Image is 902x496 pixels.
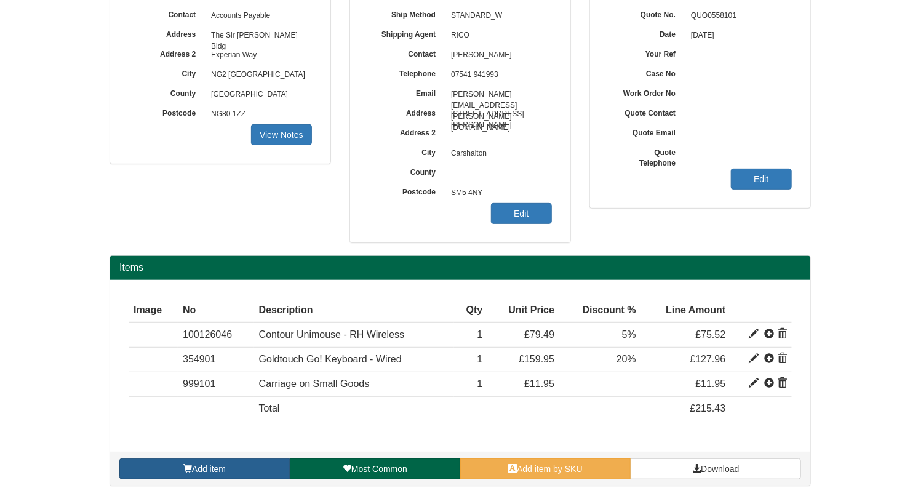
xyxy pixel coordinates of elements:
[129,26,205,40] label: Address
[517,464,583,474] span: Add item by SKU
[609,46,685,60] label: Your Ref
[685,26,792,46] span: [DATE]
[477,329,483,340] span: 1
[205,46,312,65] span: Experian Way
[617,354,636,364] span: 20%
[445,144,552,164] span: Carshalton
[609,105,685,119] label: Quote Contact
[641,298,731,323] th: Line Amount
[192,464,226,474] span: Add item
[369,65,445,79] label: Telephone
[445,46,552,65] span: [PERSON_NAME]
[491,203,552,224] a: Edit
[369,105,445,119] label: Address
[351,464,407,474] span: Most Common
[369,85,445,99] label: Email
[445,65,552,85] span: 07541 941993
[609,144,685,169] label: Quote Telephone
[445,85,552,105] span: [PERSON_NAME][EMAIL_ADDRESS][PERSON_NAME][DOMAIN_NAME]
[622,329,636,340] span: 5%
[519,354,554,364] span: £159.95
[129,65,205,79] label: City
[609,124,685,138] label: Quote Email
[178,372,254,397] td: 999101
[701,464,739,474] span: Download
[254,397,454,421] td: Total
[609,65,685,79] label: Case No
[205,26,312,46] span: The Sir [PERSON_NAME] Bldg
[205,105,312,124] span: NG80 1ZZ
[631,458,801,479] a: Download
[178,348,254,372] td: 354901
[445,183,552,203] span: SM5 4NY
[129,6,205,20] label: Contact
[259,329,405,340] span: Contour Unimouse - RH Wireless
[369,144,445,158] label: City
[369,164,445,178] label: County
[251,124,312,145] a: View Notes
[695,329,725,340] span: £75.52
[445,105,552,124] span: [STREET_ADDRESS][PERSON_NAME]
[524,329,554,340] span: £79.49
[369,183,445,198] label: Postcode
[477,354,483,364] span: 1
[259,354,402,364] span: Goldtouch Go! Keyboard - Wired
[129,85,205,99] label: County
[129,46,205,60] label: Address 2
[119,262,801,273] h2: Items
[178,322,254,347] td: 100126046
[205,85,312,105] span: [GEOGRAPHIC_DATA]
[690,403,726,414] span: £215.43
[609,6,685,20] label: Quote No.
[445,6,552,26] span: STANDARD_W
[254,298,454,323] th: Description
[178,298,254,323] th: No
[454,298,488,323] th: Qty
[205,6,312,26] span: Accounts Payable
[559,298,641,323] th: Discount %
[731,169,792,190] a: Edit
[369,26,445,40] label: Shipping Agent
[369,6,445,20] label: Ship Method
[369,124,445,138] label: Address 2
[369,46,445,60] label: Contact
[487,298,559,323] th: Unit Price
[695,378,725,389] span: £11.95
[259,378,370,389] span: Carriage on Small Goods
[685,6,792,26] span: QUO0558101
[524,378,554,389] span: £11.95
[129,298,178,323] th: Image
[609,26,685,40] label: Date
[609,85,685,99] label: Work Order No
[690,354,726,364] span: £127.96
[129,105,205,119] label: Postcode
[477,378,483,389] span: 1
[205,65,312,85] span: NG2 [GEOGRAPHIC_DATA]
[445,26,552,46] span: RICO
